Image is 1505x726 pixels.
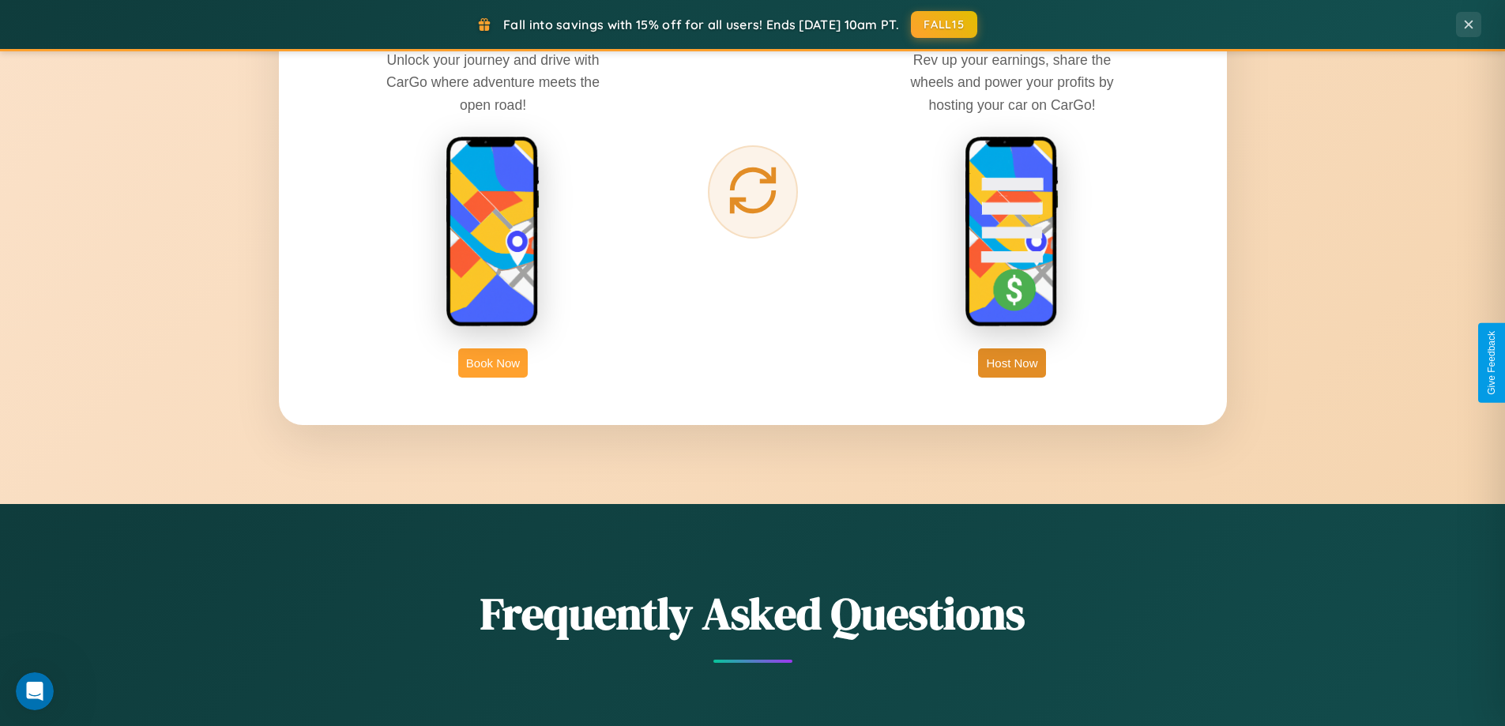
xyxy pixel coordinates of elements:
p: Unlock your journey and drive with CarGo where adventure meets the open road! [374,49,611,115]
span: Fall into savings with 15% off for all users! Ends [DATE] 10am PT. [503,17,899,32]
img: host phone [965,136,1059,329]
div: Give Feedback [1486,331,1497,395]
button: Book Now [458,348,528,378]
button: Host Now [978,348,1045,378]
img: rent phone [446,136,540,329]
iframe: Intercom live chat [16,672,54,710]
h2: Frequently Asked Questions [279,583,1227,644]
button: FALL15 [911,11,977,38]
p: Rev up your earnings, share the wheels and power your profits by hosting your car on CarGo! [894,49,1131,115]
